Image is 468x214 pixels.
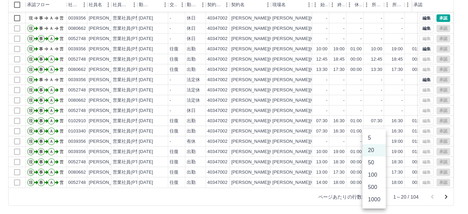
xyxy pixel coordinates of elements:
li: 500 [362,181,386,193]
li: 100 [362,169,386,181]
li: 50 [362,156,386,169]
li: 1000 [362,193,386,206]
li: 5 [362,132,386,144]
li: 20 [362,144,386,156]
